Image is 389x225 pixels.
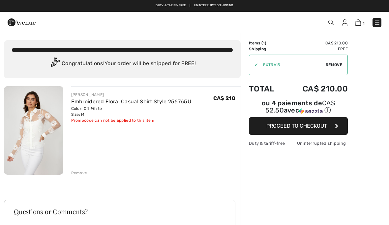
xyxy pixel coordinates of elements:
[249,40,284,46] td: Items ( )
[249,100,348,117] div: ou 4 paiements deCA$ 52.50avecSezzle Cliquez pour en savoir plus sur Sezzle
[258,55,326,75] input: Promo code
[284,78,348,100] td: CA$ 210.00
[249,78,284,100] td: Total
[265,99,335,114] span: CA$ 52.50
[12,57,233,70] div: Congratulations! Your order will be shipped for FREE!
[8,16,36,29] img: 1ère Avenue
[71,106,192,117] div: Color: Off White Size: M
[355,18,365,26] a: 1
[71,170,87,176] div: Remove
[363,21,365,26] span: 1
[249,62,258,68] div: ✔
[8,19,36,25] a: 1ère Avenue
[249,117,348,135] button: Proceed to Checkout
[249,140,348,146] div: Duty & tariff-free | Uninterrupted shipping
[213,95,235,101] span: CA$ 210
[71,117,192,123] div: Promocode can not be applied to this item
[355,19,361,26] img: Shopping Bag
[249,46,284,52] td: Shipping
[249,100,348,115] div: ou 4 paiements de avec
[71,92,192,98] div: [PERSON_NAME]
[284,40,348,46] td: CA$ 210.00
[326,62,342,68] span: Remove
[328,20,334,25] img: Search
[71,98,192,105] a: Embroidered Floral Casual Shirt Style 256765U
[48,57,62,70] img: Congratulation2.svg
[374,19,380,26] img: Menu
[284,46,348,52] td: Free
[4,86,63,175] img: Embroidered Floral Casual Shirt Style 256765U
[263,41,265,45] span: 1
[14,208,225,215] h3: Questions or Comments?
[266,123,327,129] span: Proceed to Checkout
[342,19,347,26] img: My Info
[299,108,323,114] img: Sezzle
